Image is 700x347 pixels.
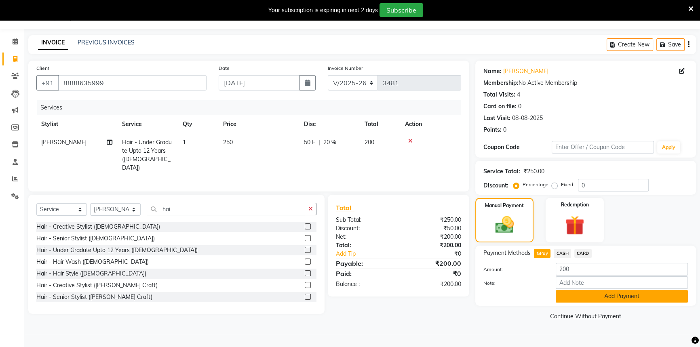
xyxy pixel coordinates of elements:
th: Service [117,115,178,133]
button: +91 [36,75,59,90]
span: [PERSON_NAME] [41,139,86,146]
label: Date [219,65,230,72]
div: Discount: [483,181,508,190]
span: 250 [223,139,233,146]
div: Hair - Senior Stylist ([DEMOGRAPHIC_DATA]) [36,234,155,243]
button: Subscribe [380,3,423,17]
th: Action [400,115,461,133]
div: No Active Membership [483,79,688,87]
span: 20 % [323,138,336,147]
div: Balance : [330,280,398,288]
div: Discount: [330,224,398,233]
input: Search or Scan [147,203,305,215]
div: Coupon Code [483,143,552,151]
span: Hair - Under Gradute Upto 12 Years ([DEMOGRAPHIC_DATA]) [122,139,172,171]
div: Total: [330,241,398,250]
span: 1 [183,139,186,146]
div: Card on file: [483,102,517,111]
input: Amount [556,263,688,275]
span: 50 F [304,138,315,147]
div: ₹250.00 [523,167,544,176]
button: Save [656,38,685,51]
a: INVOICE [38,36,68,50]
div: Total Visits: [483,90,515,99]
div: Hair - Senior Stylist ([PERSON_NAME] Craft) [36,293,152,301]
img: _cash.svg [489,214,520,236]
div: 0 [503,126,506,134]
span: 200 [365,139,374,146]
button: Apply [657,141,680,154]
label: Client [36,65,49,72]
label: Fixed [561,181,573,188]
div: 08-08-2025 [512,114,543,122]
span: CASH [554,249,571,258]
div: Sub Total: [330,216,398,224]
div: ₹50.00 [398,224,467,233]
div: Payable: [330,259,398,268]
span: GPay [534,249,550,258]
img: _gift.svg [559,213,590,238]
a: [PERSON_NAME] [503,67,548,76]
a: PREVIOUS INVOICES [78,39,135,46]
th: Disc [299,115,360,133]
button: Add Payment [556,290,688,303]
label: Invoice Number [328,65,363,72]
span: CARD [574,249,592,258]
div: ₹200.00 [398,280,467,288]
label: Note: [477,280,550,287]
th: Price [218,115,299,133]
div: Hair - Hair Style ([DEMOGRAPHIC_DATA]) [36,269,146,278]
div: Hair - Hair Wash ([DEMOGRAPHIC_DATA]) [36,258,149,266]
div: Your subscription is expiring in next 2 days [268,6,378,15]
a: Add Tip [330,250,410,258]
input: Enter Offer / Coupon Code [552,141,654,154]
th: Stylist [36,115,117,133]
div: Membership: [483,79,519,87]
div: Hair - Under Gradute Upto 12 Years ([DEMOGRAPHIC_DATA]) [36,246,198,254]
input: Search by Name/Mobile/Email/Code [58,75,207,90]
label: Manual Payment [485,202,524,209]
label: Percentage [523,181,548,188]
div: ₹200.00 [398,259,467,268]
span: | [318,138,320,147]
a: Continue Without Payment [477,312,694,321]
label: Amount: [477,266,550,273]
div: Service Total: [483,167,520,176]
th: Total [360,115,400,133]
span: Total [336,204,354,212]
div: Last Visit: [483,114,510,122]
th: Qty [178,115,218,133]
div: 4 [517,90,520,99]
label: Redemption [561,201,589,208]
div: ₹200.00 [398,241,467,250]
div: 0 [518,102,521,111]
input: Add Note [556,276,688,289]
div: ₹0 [398,269,467,278]
div: ₹200.00 [398,233,467,241]
div: ₹0 [410,250,467,258]
div: Net: [330,233,398,241]
div: Name: [483,67,502,76]
div: ₹250.00 [398,216,467,224]
div: Services [37,100,467,115]
span: Payment Methods [483,249,531,257]
div: Paid: [330,269,398,278]
button: Create New [607,38,653,51]
div: Hair - Creative Stylist ([PERSON_NAME] Craft) [36,281,158,290]
div: Points: [483,126,502,134]
div: Hair - Creative Stylist ([DEMOGRAPHIC_DATA]) [36,223,160,231]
